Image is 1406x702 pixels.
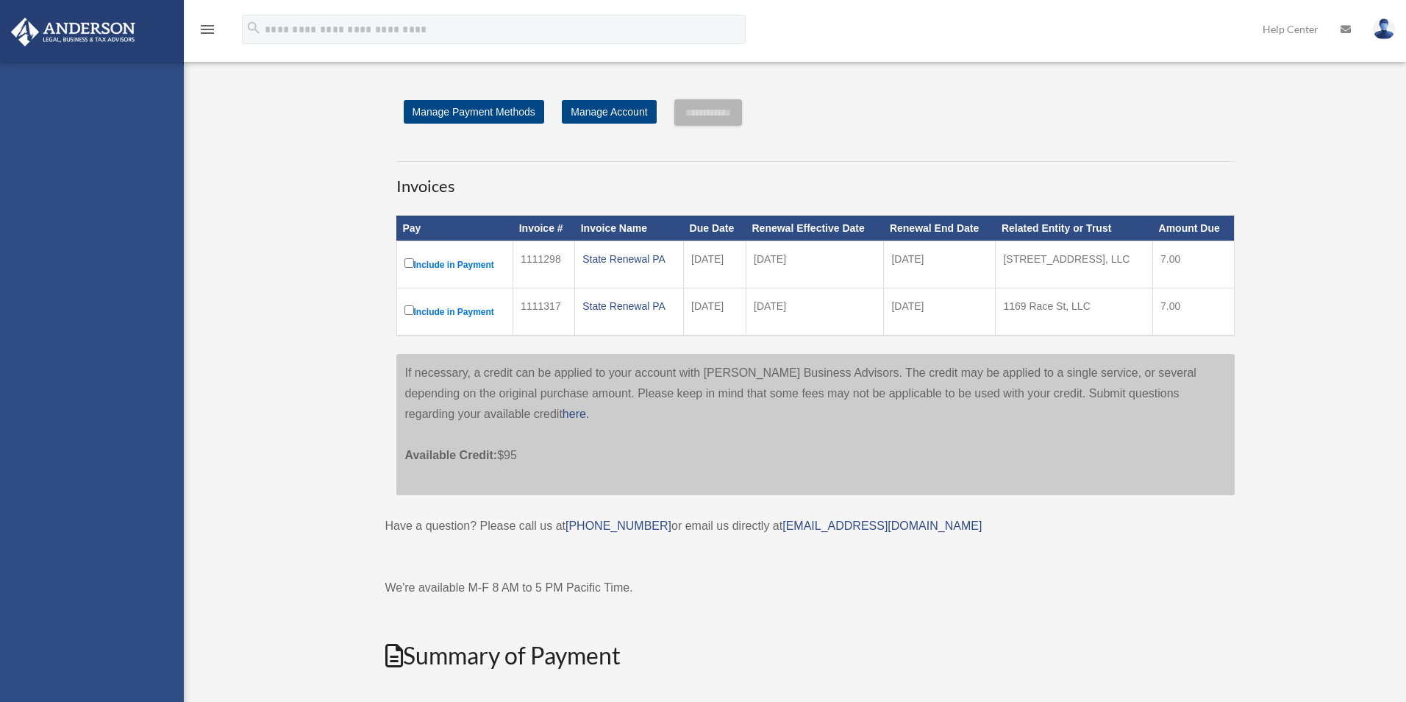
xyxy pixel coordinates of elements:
[1153,216,1234,241] th: Amount Due
[405,425,1226,466] p: $95
[782,520,982,532] a: [EMAIL_ADDRESS][DOMAIN_NAME]
[396,354,1235,495] div: If necessary, a credit can be applied to your account with [PERSON_NAME] Business Advisors. The c...
[684,288,746,336] td: [DATE]
[513,216,575,241] th: Invoice #
[996,241,1153,288] td: [STREET_ADDRESS], LLC
[199,21,216,38] i: menu
[7,18,140,46] img: Anderson Advisors Platinum Portal
[575,216,684,241] th: Invoice Name
[199,26,216,38] a: menu
[404,255,506,274] label: Include in Payment
[396,216,513,241] th: Pay
[562,100,656,124] a: Manage Account
[746,241,884,288] td: [DATE]
[582,249,676,269] div: State Renewal PA
[1153,241,1234,288] td: 7.00
[405,449,498,461] span: Available Credit:
[582,296,676,316] div: State Renewal PA
[513,241,575,288] td: 1111298
[404,302,506,321] label: Include in Payment
[1153,288,1234,336] td: 7.00
[996,288,1153,336] td: 1169 Race St, LLC
[996,216,1153,241] th: Related Entity or Trust
[563,408,589,420] a: here.
[565,520,671,532] a: [PHONE_NUMBER]
[404,100,544,124] a: Manage Payment Methods
[385,639,1246,673] h2: Summary of Payment
[385,516,1246,536] p: Have a question? Please call us at or email us directly at
[404,258,414,268] input: Include in Payment
[404,305,414,315] input: Include in Payment
[246,20,262,36] i: search
[385,578,1246,598] p: We're available M-F 8 AM to 5 PM Pacific Time.
[1373,18,1395,40] img: User Pic
[746,216,884,241] th: Renewal Effective Date
[684,241,746,288] td: [DATE]
[684,216,746,241] th: Due Date
[884,216,996,241] th: Renewal End Date
[884,288,996,336] td: [DATE]
[513,288,575,336] td: 1111317
[746,288,884,336] td: [DATE]
[884,241,996,288] td: [DATE]
[396,161,1235,198] h3: Invoices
